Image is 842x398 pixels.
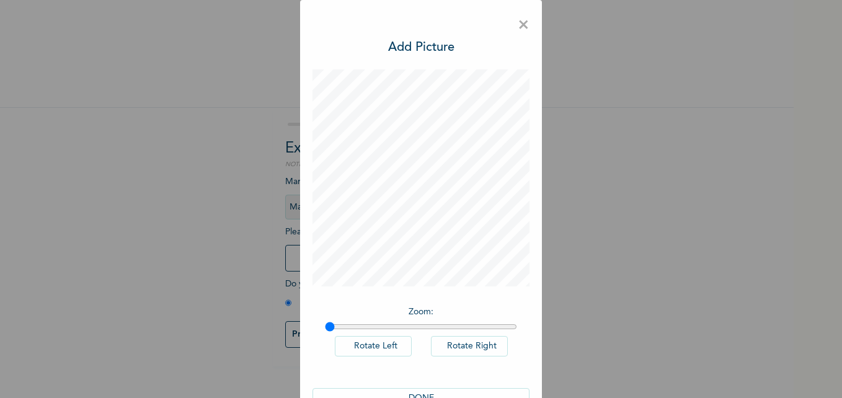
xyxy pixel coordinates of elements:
[325,306,517,319] p: Zoom :
[335,336,412,356] button: Rotate Left
[285,228,508,278] span: Please add a recent Passport Photograph
[388,38,454,57] h3: Add Picture
[431,336,508,356] button: Rotate Right
[518,12,530,38] span: ×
